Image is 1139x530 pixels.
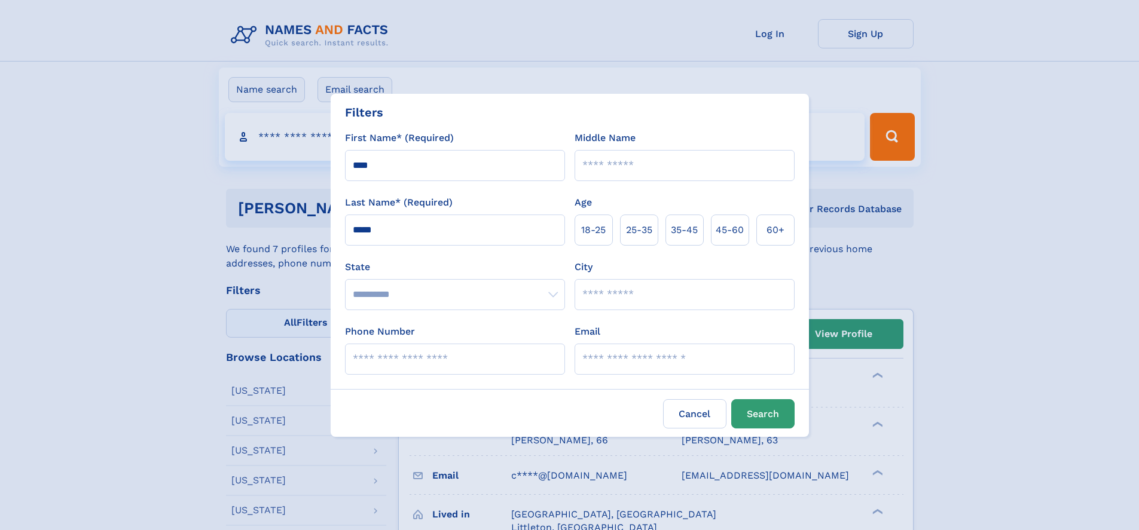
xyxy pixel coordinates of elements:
[575,324,600,339] label: Email
[663,399,726,428] label: Cancel
[345,324,415,339] label: Phone Number
[731,399,795,428] button: Search
[626,223,652,237] span: 25‑35
[581,223,606,237] span: 18‑25
[345,260,565,274] label: State
[345,103,383,121] div: Filters
[345,195,453,210] label: Last Name* (Required)
[671,223,698,237] span: 35‑45
[716,223,744,237] span: 45‑60
[575,195,592,210] label: Age
[767,223,784,237] span: 60+
[575,260,593,274] label: City
[575,131,636,145] label: Middle Name
[345,131,454,145] label: First Name* (Required)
